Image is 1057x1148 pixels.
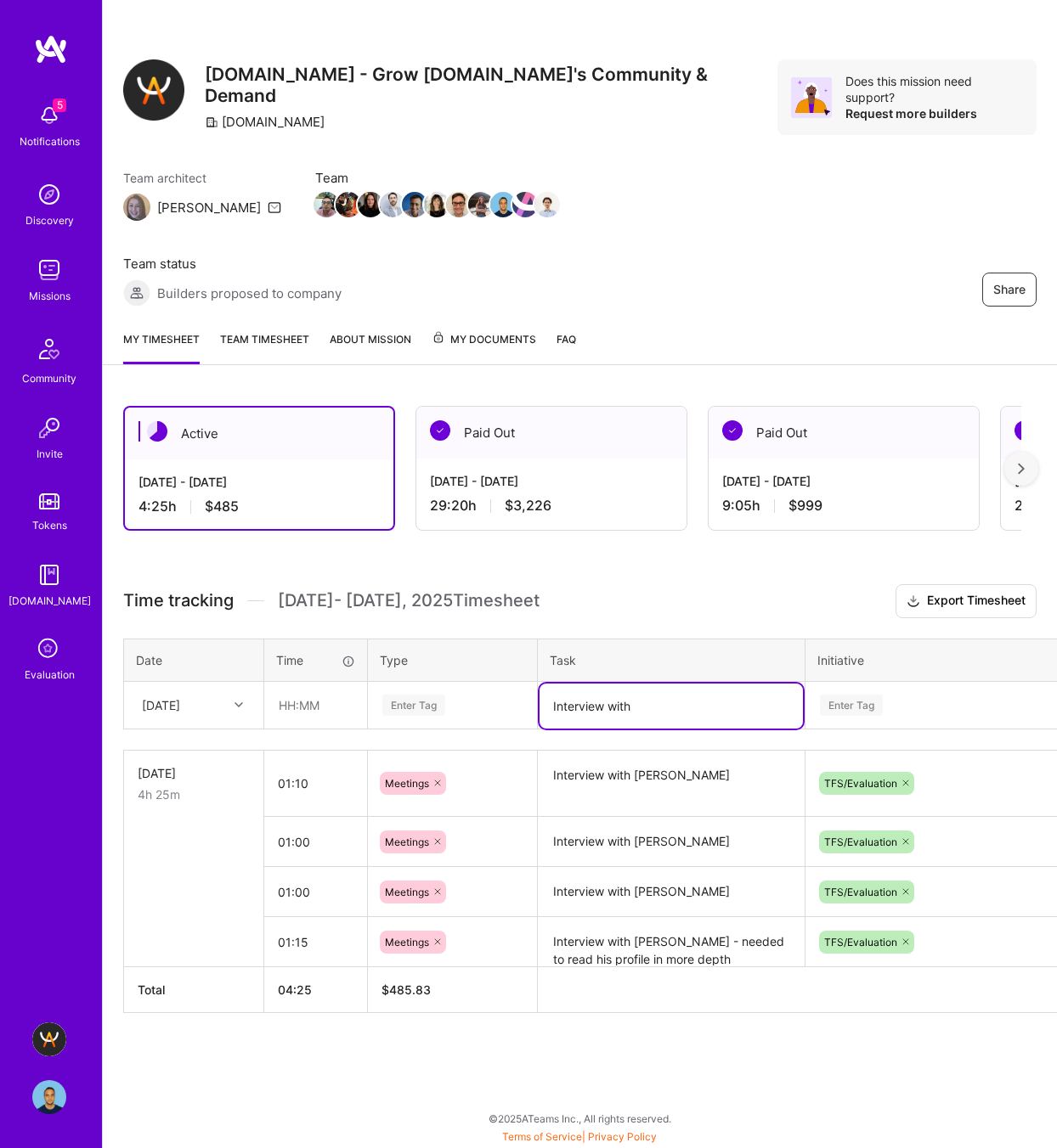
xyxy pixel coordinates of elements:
[32,1080,66,1114] img: User Avatar
[264,920,367,965] input: HH:MM
[102,1097,1057,1140] div: © 2025 ATeams Inc., All rights reserved.
[138,785,250,803] div: 4h 25m
[53,98,66,112] span: 5
[205,113,325,131] div: [DOMAIN_NAME]
[142,696,180,714] div: [DATE]
[314,192,339,217] img: Team Member Avatar
[39,493,59,509] img: tokens
[385,777,429,790] span: Meetings
[138,498,380,515] div: 4:25 h
[468,192,494,217] img: Team Member Avatar
[124,639,264,681] th: Date
[382,190,404,219] a: Team Member Avatar
[315,190,337,219] a: Team Member Avatar
[722,497,965,515] div: 9:05 h
[34,34,68,65] img: logo
[330,330,411,364] a: About Mission
[123,279,150,307] img: Builders proposed to company
[368,639,538,681] th: Type
[824,777,897,790] span: TFS/Evaluation
[382,982,431,997] span: $ 485.83
[264,967,368,1013] th: 04:25
[32,516,67,534] div: Tokens
[380,192,405,217] img: Team Member Avatar
[385,936,429,948] span: Meetings
[820,692,883,718] div: Enter Tag
[722,472,965,490] div: [DATE] - [DATE]
[264,761,367,806] input: HH:MM
[430,420,450,441] img: Paid Out
[430,472,673,490] div: [DATE] - [DATE]
[268,200,281,214] i: icon Mail
[123,255,342,273] span: Team status
[540,819,803,865] textarea: Interview with [PERSON_NAME]
[336,192,361,217] img: Team Member Avatar
[264,819,367,864] input: HH:MM
[123,330,200,364] a: My timesheet
[29,287,71,305] div: Missions
[123,194,150,221] img: Team Architect
[25,666,75,684] div: Evaluation
[993,281,1026,298] span: Share
[32,411,66,445] img: Invite
[138,473,380,491] div: [DATE] - [DATE]
[157,284,342,302] span: Builders proposed to company
[32,177,66,211] img: discovery
[382,692,445,718] div: Enter Tag
[845,73,1023,105] div: Does this mission need support?
[205,498,239,515] span: $485
[22,369,76,387] div: Community
[123,169,281,187] span: Team architect
[205,64,777,106] h3: [DOMAIN_NAME] - Grow [DOMAIN_NAME]'s Community & Demand
[446,192,472,217] img: Team Member Avatar
[124,967,264,1013] th: Total
[123,590,234,611] span: Time tracking
[502,1130,582,1143] a: Terms of Service
[430,497,673,515] div: 29:20 h
[492,190,514,219] a: Team Member Avatar
[358,192,383,217] img: Team Member Avatar
[534,192,560,217] img: Team Member Avatar
[385,886,429,898] span: Meetings
[402,192,427,217] img: Team Member Avatar
[824,836,897,848] span: TFS/Evaluation
[502,1130,657,1143] span: |
[157,199,261,217] div: [PERSON_NAME]
[220,330,309,364] a: Team timesheet
[791,77,832,118] img: Avatar
[32,558,66,592] img: guide book
[28,1022,71,1056] a: A.Team - Grow A.Team's Community & Demand
[32,1022,66,1056] img: A.Team - Grow A.Team's Community & Demand
[25,211,74,229] div: Discovery
[265,683,366,728] input: HH:MM
[540,919,803,965] textarea: Interview with [PERSON_NAME] - needed to read his profile in more depth
[315,169,558,187] span: Team
[337,190,359,219] a: Team Member Avatar
[540,684,803,729] textarea: Interview with
[514,190,536,219] a: Team Member Avatar
[512,192,538,217] img: Team Member Avatar
[1015,420,1035,441] img: Paid Out
[1018,463,1025,475] img: right
[540,869,803,915] textarea: Interview with [PERSON_NAME]
[557,330,576,364] a: FAQ
[385,836,429,848] span: Meetings
[896,584,1037,618] button: Export Timesheet
[125,408,393,459] div: Active
[32,98,66,132] img: bell
[32,253,66,287] img: teamwork
[138,764,250,782] div: [DATE]
[37,445,63,463] div: Invite
[29,329,70,369] img: Community
[205,115,218,129] i: icon CompanyGray
[20,132,80,150] div: Notifications
[538,639,805,681] th: Task
[722,420,743,441] img: Paid Out
[789,497,822,515] span: $999
[278,590,540,611] span: [DATE] - [DATE] , 2025 Timesheet
[824,886,897,898] span: TFS/Evaluation
[416,407,687,459] div: Paid Out
[359,190,382,219] a: Team Member Avatar
[824,936,897,948] span: TFS/Evaluation
[982,273,1037,307] button: Share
